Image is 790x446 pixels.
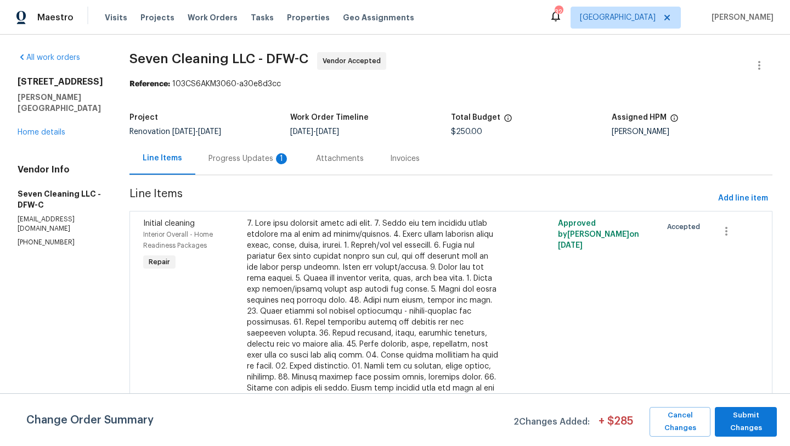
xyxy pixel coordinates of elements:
[129,128,221,136] span: Renovation
[208,153,290,164] div: Progress Updates
[37,12,74,23] span: Maestro
[140,12,174,23] span: Projects
[18,54,80,62] a: All work orders
[504,114,512,128] span: The total cost of line items that have been proposed by Opendoor. This sum includes line items th...
[650,407,710,437] button: Cancel Changes
[143,153,182,164] div: Line Items
[129,114,158,121] h5: Project
[451,114,500,121] h5: Total Budget
[343,12,414,23] span: Geo Assignments
[129,52,308,65] span: Seven Cleaning LLC - DFW-C
[555,7,562,18] div: 32
[251,14,274,21] span: Tasks
[715,407,777,437] button: Submit Changes
[247,218,500,438] div: 7. Lore ipsu dolorsit ametc adi elit. 7. Seddo eiu tem incididu utlab etdolore ma al enim ad mini...
[513,411,590,437] span: 2 Changes Added:
[316,153,364,164] div: Attachments
[323,55,385,66] span: Vendor Accepted
[143,220,195,227] span: Initial cleaning
[718,192,768,205] span: Add line item
[144,257,174,267] span: Repair
[390,153,420,164] div: Invoices
[18,188,103,210] h5: Seven Cleaning LLC - DFW-C
[18,215,103,233] p: [EMAIL_ADDRESS][DOMAIN_NAME]
[18,164,103,175] h4: Vendor Info
[667,221,704,232] span: Accepted
[276,153,287,164] div: 1
[655,409,705,434] span: Cancel Changes
[18,238,103,247] p: [PHONE_NUMBER]
[129,79,772,90] div: 103CS6AKM3060-a30e8d3cc
[188,12,238,23] span: Work Orders
[612,114,667,121] h5: Assigned HPM
[18,76,103,87] h2: [STREET_ADDRESS]
[451,128,482,136] span: $250.00
[105,12,127,23] span: Visits
[198,128,221,136] span: [DATE]
[172,128,221,136] span: -
[287,12,330,23] span: Properties
[580,12,656,23] span: [GEOGRAPHIC_DATA]
[290,128,313,136] span: [DATE]
[18,92,103,114] h5: [PERSON_NAME][GEOGRAPHIC_DATA]
[172,128,195,136] span: [DATE]
[670,114,679,128] span: The hpm assigned to this work order.
[18,129,65,136] a: Home details
[558,242,583,249] span: [DATE]
[558,220,639,249] span: Approved by [PERSON_NAME] on
[316,128,339,136] span: [DATE]
[26,407,154,437] span: Change Order Summary
[129,188,714,209] span: Line Items
[129,80,170,88] b: Reference:
[720,409,771,434] span: Submit Changes
[599,416,633,437] span: + $ 285
[707,12,774,23] span: [PERSON_NAME]
[143,231,213,249] span: Interior Overall - Home Readiness Packages
[290,128,339,136] span: -
[612,128,772,136] div: [PERSON_NAME]
[290,114,369,121] h5: Work Order Timeline
[714,188,772,209] button: Add line item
